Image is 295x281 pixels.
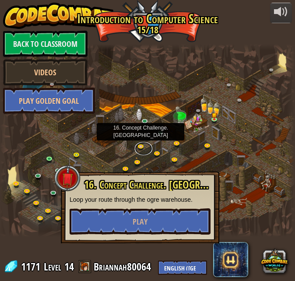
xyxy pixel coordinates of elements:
[3,59,88,85] a: Videos
[44,260,61,274] span: Level
[3,88,95,114] a: Play Golden Goal
[84,177,253,192] span: 16. Concept Challenge. [GEOGRAPHIC_DATA]
[70,195,211,204] p: Loop your route through the ogre warehouse.
[133,216,147,227] span: Play
[211,110,217,120] img: level-banner-started.png
[3,31,88,57] a: Back to Classroom
[70,208,211,235] button: Play
[270,3,292,23] button: Adjust volume
[64,260,74,274] span: 14
[3,3,115,29] img: CodeCombat - Learn how to code by playing a game
[21,260,43,274] span: 1171
[94,260,154,274] a: Briannah80064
